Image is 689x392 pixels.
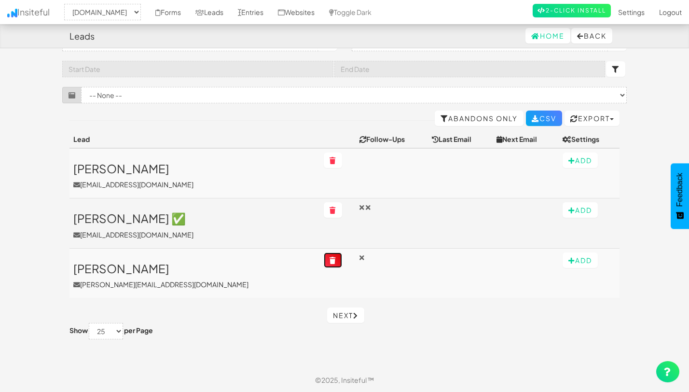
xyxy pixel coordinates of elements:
input: End Date [334,61,606,77]
span: Feedback [675,173,684,207]
a: [PERSON_NAME] ✅[EMAIL_ADDRESS][DOMAIN_NAME] [73,212,316,239]
a: [PERSON_NAME][EMAIL_ADDRESS][DOMAIN_NAME] [73,162,316,189]
a: 2-Click Install [533,4,611,17]
button: Back [571,28,612,43]
img: icon.png [7,9,17,17]
th: Last Email [428,130,493,148]
button: Add [563,252,598,268]
th: Lead [69,130,320,148]
h4: Leads [69,31,95,41]
a: Home [525,28,570,43]
button: Feedback - Show survey [671,163,689,229]
h3: [PERSON_NAME] [73,262,316,275]
button: Add [563,202,598,218]
h3: [PERSON_NAME] [73,162,316,175]
input: Start Date [62,61,333,77]
p: [EMAIL_ADDRESS][DOMAIN_NAME] [73,230,316,239]
a: CSV [526,111,562,126]
th: Next Email [493,130,559,148]
a: [PERSON_NAME][PERSON_NAME][EMAIL_ADDRESS][DOMAIN_NAME] [73,262,316,289]
th: Settings [559,130,620,148]
p: [PERSON_NAME][EMAIL_ADDRESS][DOMAIN_NAME] [73,280,316,289]
label: Show [69,325,88,335]
label: per Page [124,325,153,335]
button: Export [565,111,620,126]
h3: [PERSON_NAME] ✅ [73,212,316,224]
th: Follow-Ups [356,130,428,148]
a: Next [327,308,364,323]
p: [EMAIL_ADDRESS][DOMAIN_NAME] [73,180,316,189]
button: Add [563,153,598,168]
a: Abandons Only [435,111,524,126]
